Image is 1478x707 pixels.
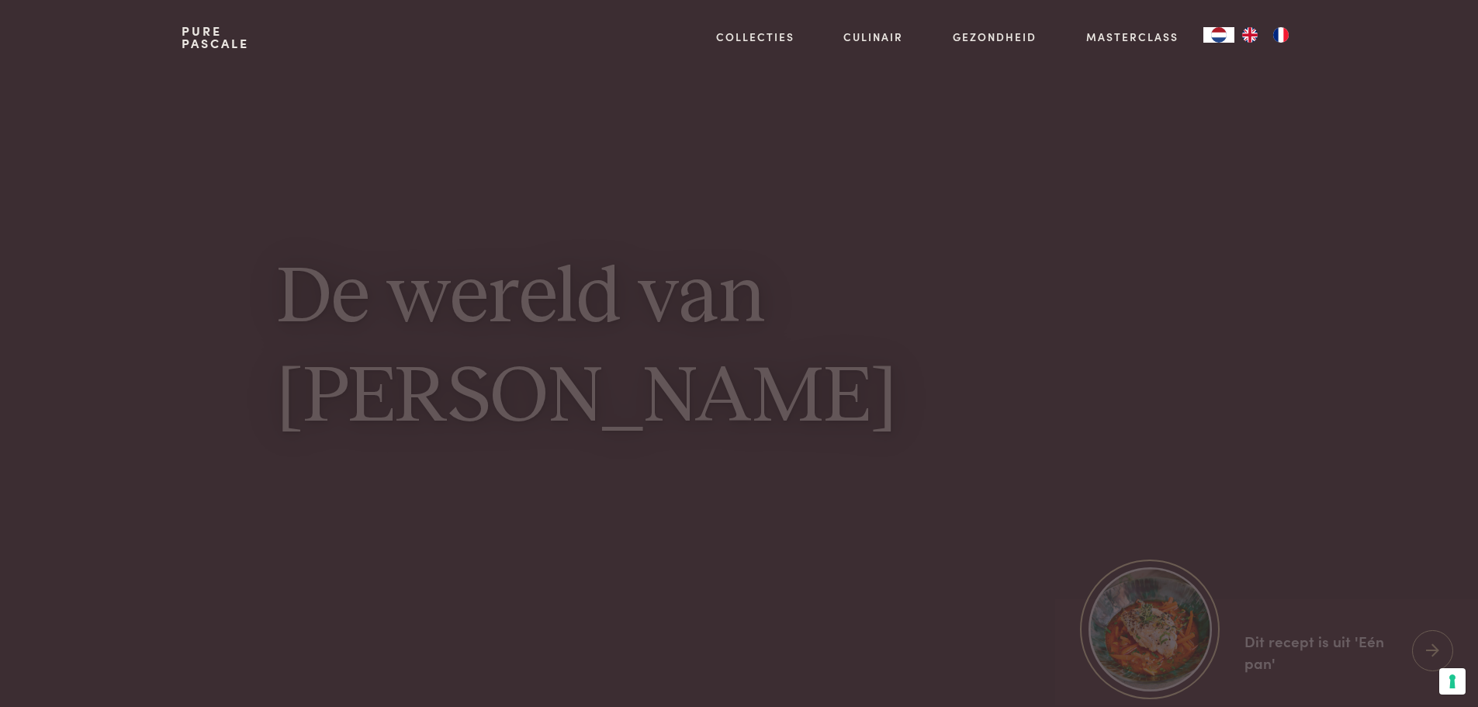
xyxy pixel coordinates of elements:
[843,29,903,45] a: Culinair
[1439,668,1466,695] button: Uw voorkeuren voor toestemming voor trackingtechnologieën
[1203,27,1234,43] div: Language
[953,29,1037,45] a: Gezondheid
[1234,27,1296,43] ul: Language list
[1055,599,1478,705] a: https://admin.purepascale.com/wp-content/uploads/2025/08/home_recept_link.jpg Dit recept is uit '...
[1203,27,1296,43] aside: Language selected: Nederlands
[716,29,794,45] a: Collecties
[1244,630,1400,674] div: Dit recept is uit 'Eén pan'
[1203,27,1234,43] a: NL
[1086,29,1179,45] a: Masterclass
[1234,27,1265,43] a: EN
[1265,27,1296,43] a: FR
[277,251,1202,449] h1: De wereld van [PERSON_NAME]
[1089,567,1212,691] img: https://admin.purepascale.com/wp-content/uploads/2025/08/home_recept_link.jpg
[182,25,249,50] a: PurePascale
